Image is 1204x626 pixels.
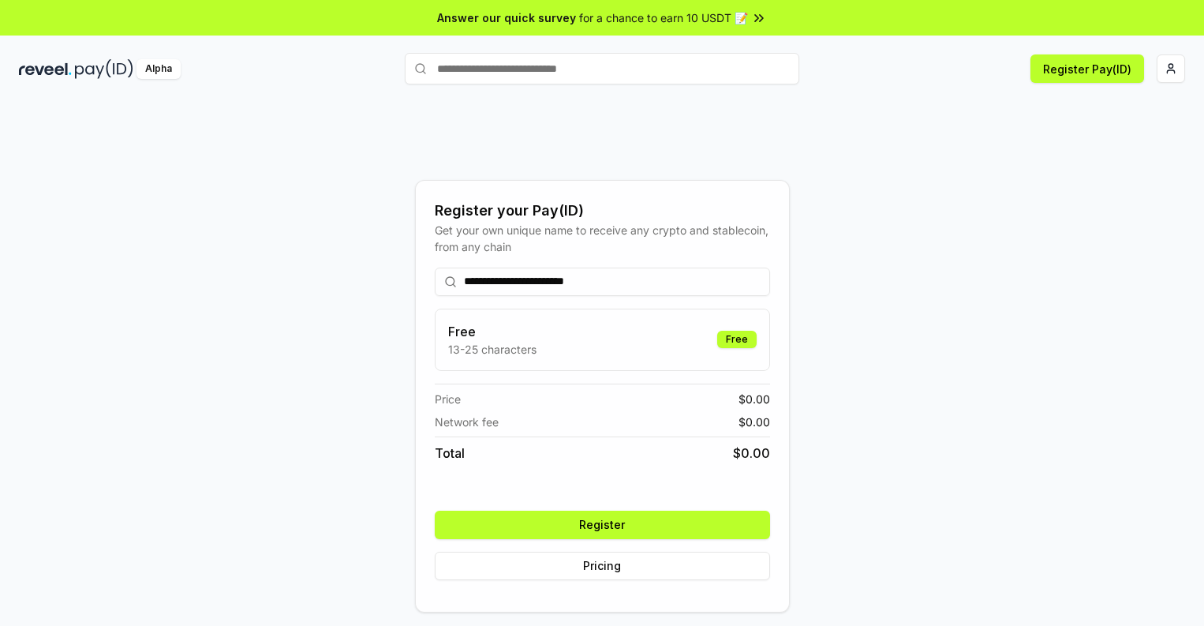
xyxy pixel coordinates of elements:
[19,59,72,79] img: reveel_dark
[448,322,537,341] h3: Free
[435,200,770,222] div: Register your Pay(ID)
[435,444,465,463] span: Total
[733,444,770,463] span: $ 0.00
[136,59,181,79] div: Alpha
[738,414,770,430] span: $ 0.00
[738,391,770,407] span: $ 0.00
[435,552,770,580] button: Pricing
[75,59,133,79] img: pay_id
[448,341,537,358] p: 13-25 characters
[579,9,748,26] span: for a chance to earn 10 USDT 📝
[435,222,770,255] div: Get your own unique name to receive any crypto and stablecoin, from any chain
[435,414,499,430] span: Network fee
[435,391,461,407] span: Price
[435,511,770,539] button: Register
[1030,54,1144,83] button: Register Pay(ID)
[717,331,757,348] div: Free
[437,9,576,26] span: Answer our quick survey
